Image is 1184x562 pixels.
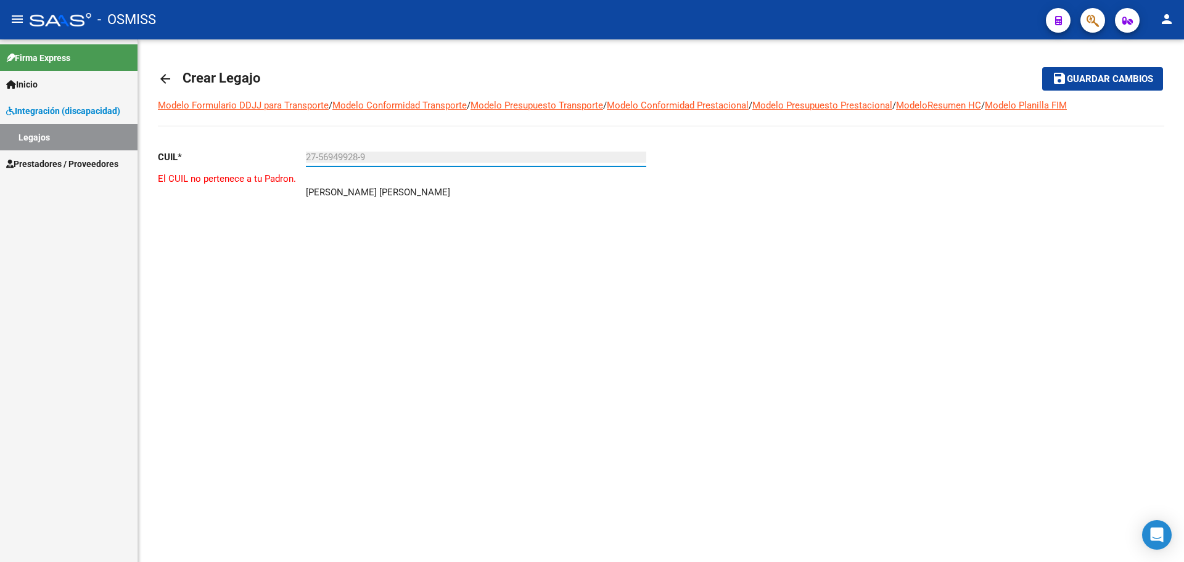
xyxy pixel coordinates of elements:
span: Guardar cambios [1067,74,1153,85]
span: - OSMISS [97,6,156,33]
div: / / / / / / [158,99,1164,257]
span: Crear Legajo [183,70,260,86]
a: Modelo Planilla FIM [985,100,1067,111]
a: Modelo Conformidad Prestacional [607,100,749,111]
span: Prestadores / Proveedores [6,157,118,171]
mat-icon: save [1052,71,1067,86]
a: ModeloResumen HC [896,100,981,111]
span: Inicio [6,78,38,91]
mat-icon: menu [10,12,25,26]
a: Modelo Formulario DDJJ para Transporte [158,100,329,111]
span: Firma Express [6,51,70,65]
a: Modelo Presupuesto Prestacional [752,100,892,111]
p: CUIL [158,150,306,164]
button: Guardar cambios [1042,67,1163,90]
div: Open Intercom Messenger [1142,520,1172,550]
p: [PERSON_NAME] [PERSON_NAME] [306,185,450,199]
mat-icon: person [1159,12,1174,26]
mat-icon: arrow_back [158,71,173,86]
a: Modelo Conformidad Transporte [332,100,467,111]
a: Modelo Presupuesto Transporte [471,100,603,111]
span: Integración (discapacidad) [6,104,120,118]
p: El CUIL no pertenece a tu Padron. [158,172,651,185]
